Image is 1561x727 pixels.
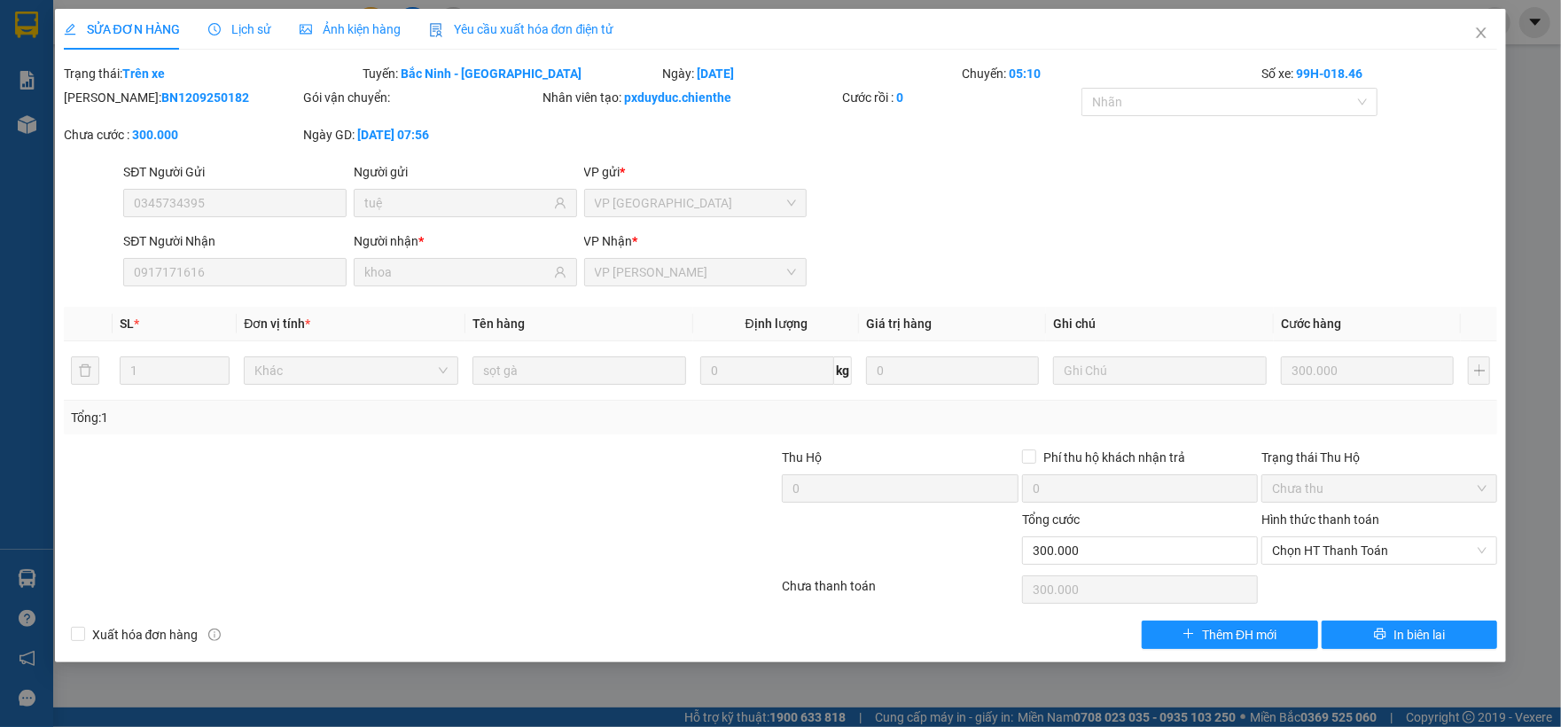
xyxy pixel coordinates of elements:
[208,629,221,641] span: info-circle
[554,197,566,209] span: user
[208,23,221,35] span: clock-circle
[1046,307,1274,341] th: Ghi chú
[660,64,960,83] div: Ngày:
[208,22,271,36] span: Lịch sử
[834,356,852,385] span: kg
[1281,317,1341,331] span: Cước hàng
[300,23,312,35] span: picture
[595,259,797,285] span: VP Hồ Chí Minh
[745,317,808,331] span: Định lượng
[554,266,566,278] span: user
[896,90,903,105] b: 0
[64,22,180,36] span: SỬA ĐƠN HÀNG
[132,128,178,142] b: 300.000
[123,162,347,182] div: SĐT Người Gửi
[161,90,249,105] b: BN1209250182
[866,317,932,331] span: Giá trị hàng
[866,356,1039,385] input: 0
[244,317,310,331] span: Đơn vị tính
[1261,448,1497,467] div: Trạng thái Thu Hộ
[1456,9,1506,59] button: Close
[429,22,614,36] span: Yêu cầu xuất hóa đơn điện tử
[354,162,577,182] div: Người gửi
[303,125,539,145] div: Ngày GD:
[781,576,1020,607] div: Chưa thanh toán
[1261,512,1379,527] label: Hình thức thanh toán
[1281,356,1454,385] input: 0
[120,317,134,331] span: SL
[1393,625,1445,645] span: In biên lai
[1374,628,1386,642] span: printer
[697,66,734,81] b: [DATE]
[1053,356,1267,385] input: Ghi Chú
[1322,621,1498,649] button: printerIn biên lai
[472,317,525,331] span: Tên hàng
[357,128,429,142] b: [DATE] 07:56
[71,356,99,385] button: delete
[64,125,300,145] div: Chưa cước :
[1272,537,1487,564] span: Chọn HT Thanh Toán
[85,625,206,645] span: Xuất hóa đơn hàng
[584,234,633,248] span: VP Nhận
[354,231,577,251] div: Người nhận
[300,22,401,36] span: Ảnh kiện hàng
[364,193,550,213] input: Tên người gửi
[429,23,443,37] img: icon
[542,88,839,107] div: Nhân viên tạo:
[782,450,822,465] span: Thu Hộ
[1260,64,1499,83] div: Số xe:
[1036,448,1192,467] span: Phí thu hộ khách nhận trả
[584,162,808,182] div: VP gửi
[960,64,1260,83] div: Chuyến:
[361,64,660,83] div: Tuyến:
[1009,66,1041,81] b: 05:10
[1182,628,1195,642] span: plus
[595,190,797,216] span: VP Bắc Ninh
[254,357,447,384] span: Khác
[64,88,300,107] div: [PERSON_NAME]:
[1474,26,1488,40] span: close
[62,64,362,83] div: Trạng thái:
[71,408,604,427] div: Tổng: 1
[303,88,539,107] div: Gói vận chuyển:
[123,231,347,251] div: SĐT Người Nhận
[122,66,165,81] b: Trên xe
[1272,475,1487,502] span: Chưa thu
[842,88,1078,107] div: Cước rồi :
[364,262,550,282] input: Tên người nhận
[1022,512,1080,527] span: Tổng cước
[472,356,686,385] input: VD: Bàn, Ghế
[1468,356,1490,385] button: plus
[1296,66,1362,81] b: 99H-018.46
[624,90,731,105] b: pxduyduc.chienthe
[401,66,581,81] b: Bắc Ninh - [GEOGRAPHIC_DATA]
[1202,625,1276,645] span: Thêm ĐH mới
[64,23,76,35] span: edit
[1142,621,1318,649] button: plusThêm ĐH mới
